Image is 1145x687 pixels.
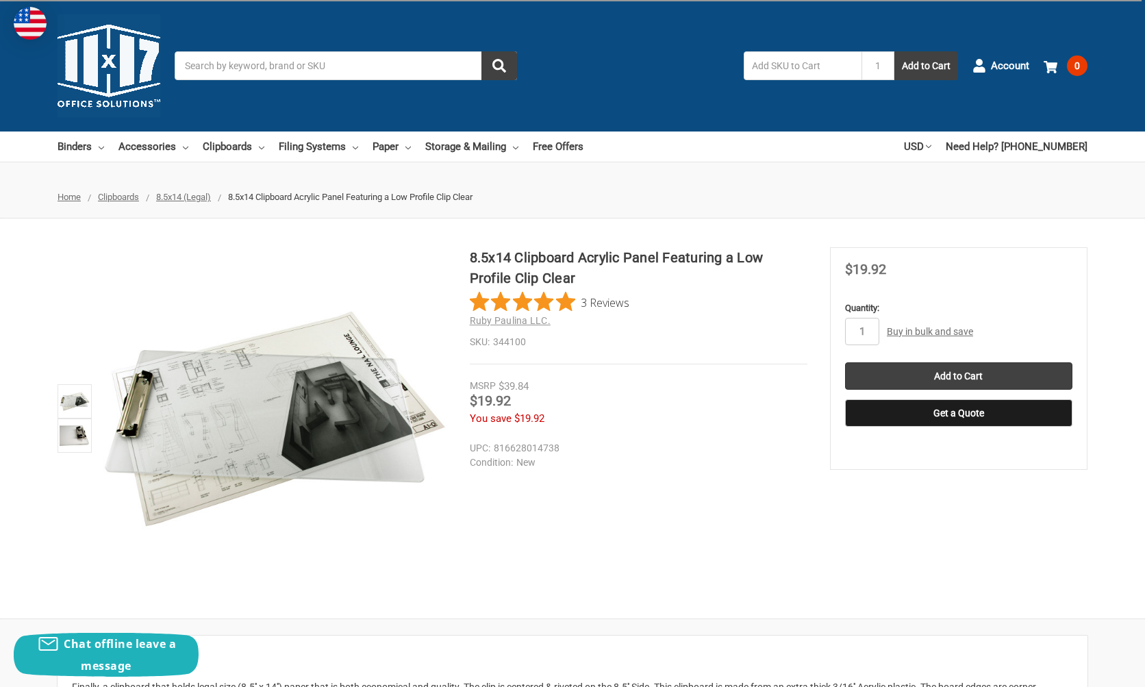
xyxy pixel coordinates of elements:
a: Clipboards [98,192,139,202]
a: Account [972,48,1029,84]
dt: Condition: [470,455,513,470]
span: Account [991,58,1029,74]
span: $39.84 [499,380,529,392]
input: Add SKU to Cart [744,51,861,80]
dd: 816628014738 [470,441,801,455]
a: Ruby Paulina LLC. [470,315,551,326]
a: Paper [373,132,411,162]
span: $19.92 [514,412,544,425]
span: Chat offline leave a message [64,636,176,673]
dd: 344100 [470,335,807,349]
dd: New [470,455,801,470]
span: 3 Reviews [581,292,629,312]
dt: SKU: [470,335,490,349]
span: $19.92 [845,261,886,277]
h1: 8.5x14 Clipboard Acrylic Panel Featuring a Low Profile Clip Clear [470,247,807,288]
iframe: Google Customer Reviews [1032,650,1145,687]
img: 8.5x14 Clipboard Acrylic Panel Featuring a Low Profile Clip Clear [60,421,90,451]
a: Binders [58,132,104,162]
a: Storage & Mailing [425,132,518,162]
img: duty and tax information for United States [14,7,47,40]
dt: UPC: [470,441,490,455]
span: $19.92 [470,392,511,409]
img: 11x17.com [58,14,160,117]
input: Search by keyword, brand or SKU [175,51,517,80]
div: MSRP [470,379,496,393]
a: Buy in bulk and save [887,326,973,337]
span: 8.5x14 Clipboard Acrylic Panel Featuring a Low Profile Clip Clear [228,192,473,202]
button: Rated 5 out of 5 stars from 3 reviews. Jump to reviews. [470,292,629,312]
img: 8.5x14 Clipboard Acrylic Panel Featuring a Low Profile Clip Clear [60,386,90,416]
button: Get a Quote [845,399,1072,427]
a: Accessories [118,132,188,162]
a: USD [904,132,931,162]
button: Add to Cart [894,51,958,80]
span: You save [470,412,512,425]
input: Add to Cart [845,362,1072,390]
a: Home [58,192,81,202]
img: 8.5x14 Clipboard Acrylic Panel Featuring a Low Profile Clip Clear [103,247,446,590]
a: Need Help? [PHONE_NUMBER] [946,132,1087,162]
h2: Description [72,650,1073,671]
a: Clipboards [203,132,264,162]
a: Free Offers [533,132,583,162]
a: 8.5x14 (Legal) [156,192,211,202]
a: 0 [1044,48,1087,84]
a: Filing Systems [279,132,358,162]
button: Chat offline leave a message [14,633,199,677]
label: Quantity: [845,301,1072,315]
span: 0 [1067,55,1087,76]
